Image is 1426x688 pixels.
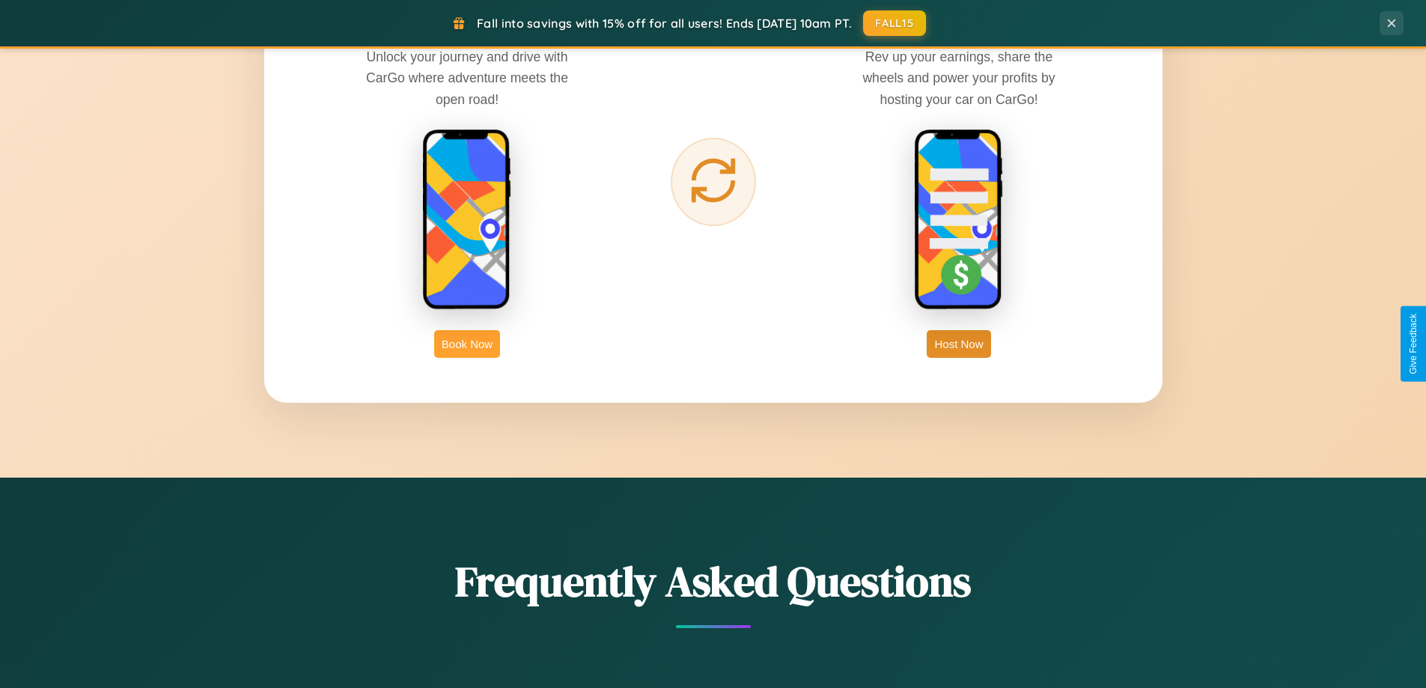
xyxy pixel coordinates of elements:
img: host phone [914,129,1004,311]
h2: Frequently Asked Questions [264,552,1163,610]
p: Rev up your earnings, share the wheels and power your profits by hosting your car on CarGo! [847,46,1071,109]
p: Unlock your journey and drive with CarGo where adventure meets the open road! [355,46,579,109]
img: rent phone [422,129,512,311]
div: Give Feedback [1408,314,1419,374]
button: FALL15 [863,10,926,36]
span: Fall into savings with 15% off for all users! Ends [DATE] 10am PT. [477,16,852,31]
button: Book Now [434,330,500,358]
button: Host Now [927,330,990,358]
